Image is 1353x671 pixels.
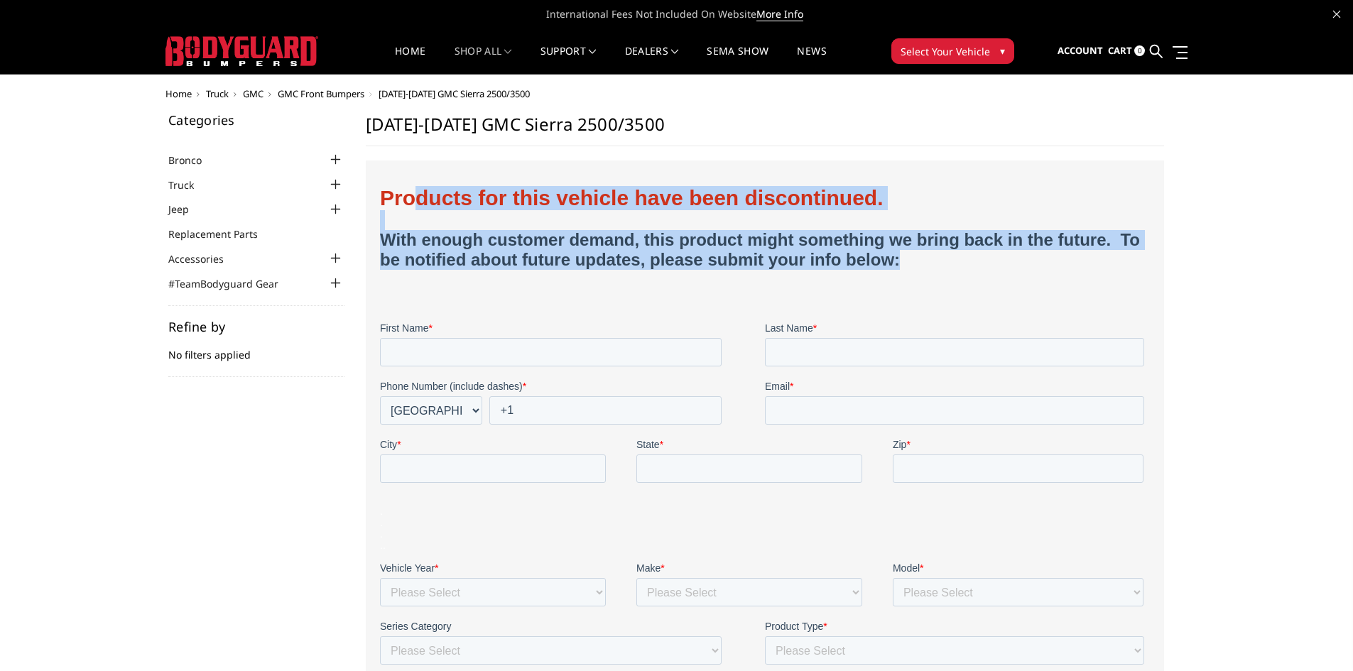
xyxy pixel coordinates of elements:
[1282,603,1353,671] iframe: Chat Widget
[168,276,296,291] a: #TeamBodyguard Gear
[756,7,803,21] a: More Info
[165,87,192,100] a: Home
[243,87,263,100] a: GMC
[1000,43,1005,58] span: ▾
[513,388,540,399] span: Model
[395,46,425,74] a: Home
[168,202,207,217] a: Jeep
[707,46,768,74] a: SEMA Show
[455,46,512,74] a: shop all
[1058,32,1103,70] a: Account
[3,365,6,376] span: .
[168,251,241,266] a: Accessories
[168,320,344,333] h5: Refine by
[1108,32,1145,70] a: Cart 0
[278,87,364,100] a: GMC Front Bumpers
[165,36,318,66] img: BODYGUARD BUMPERS
[256,264,280,276] span: State
[168,153,219,168] a: Bronco
[513,264,526,276] span: Zip
[385,206,410,217] span: Email
[385,446,443,457] span: Product Type
[379,87,530,100] span: [DATE]-[DATE] GMC Sierra 2500/3500
[168,320,344,377] div: No filters applied
[1108,44,1132,57] span: Cart
[901,44,990,59] span: Select Your Vehicle
[1134,45,1145,56] span: 0
[540,46,597,74] a: Support
[168,227,276,241] a: Replacement Parts
[206,87,229,100] a: Truck
[168,178,212,192] a: Truck
[1058,44,1103,57] span: Account
[366,114,1164,146] h1: [DATE]-[DATE] GMC Sierra 2500/3500
[797,46,826,74] a: News
[625,46,679,74] a: Dealers
[891,38,1014,64] button: Select Your Vehicle
[168,114,344,126] h5: Categories
[256,388,281,399] span: Make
